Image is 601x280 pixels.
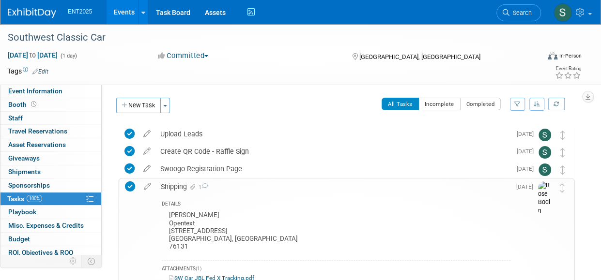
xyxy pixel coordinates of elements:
[28,51,37,59] span: to
[27,195,42,202] span: 100%
[554,3,572,22] img: Stephanie Silva
[4,29,533,46] div: Southwest Classic Car
[560,183,565,192] i: Move task
[555,66,581,71] div: Event Rating
[0,125,101,138] a: Travel Reservations
[8,154,40,162] span: Giveaways
[517,148,539,155] span: [DATE]
[0,179,101,192] a: Sponsorships
[154,51,212,61] button: Committed
[548,52,557,59] img: Format-Inperson.png
[8,141,66,148] span: Asset Reservations
[8,87,62,95] span: Event Information
[32,68,48,75] a: Edit
[60,53,77,59] span: (1 day)
[116,98,161,113] button: New Task
[560,165,565,175] i: Move task
[8,181,50,189] span: Sponsorships
[0,233,101,246] a: Budget
[516,183,538,190] span: [DATE]
[139,164,155,173] a: edit
[0,152,101,165] a: Giveaways
[517,165,539,172] span: [DATE]
[155,126,511,142] div: Upload Leads
[498,50,582,65] div: Event Format
[359,53,480,60] span: [GEOGRAPHIC_DATA], [GEOGRAPHIC_DATA]
[8,101,38,108] span: Booth
[156,178,510,195] div: Shipping
[548,98,565,110] a: Refresh
[460,98,501,110] button: Completed
[0,138,101,151] a: Asset Reservations
[7,51,58,59] span: [DATE] [DATE]
[29,101,38,108] span: Booth not reserved yet
[82,255,102,267] td: Toggle Event Tabs
[68,8,92,15] span: ENT2025
[8,8,56,18] img: ExhibitDay
[162,209,510,255] div: [PERSON_NAME] Opentext [STREET_ADDRESS] [GEOGRAPHIC_DATA], [GEOGRAPHIC_DATA] 76131
[155,161,511,177] div: Swoogo Registration Page
[539,129,551,141] img: Stephanie Silva
[196,266,201,271] span: (1)
[8,221,84,229] span: Misc. Expenses & Credits
[0,246,101,259] a: ROI, Objectives & ROO
[560,131,565,140] i: Move task
[7,195,42,203] span: Tasks
[382,98,419,110] button: All Tasks
[0,98,101,111] a: Booth
[0,219,101,232] a: Misc. Expenses & Credits
[0,85,101,98] a: Event Information
[139,147,155,156] a: edit
[7,66,48,76] td: Tags
[8,127,67,135] span: Travel Reservations
[0,112,101,125] a: Staff
[162,201,510,209] div: DETAILS
[8,114,23,122] span: Staff
[539,163,551,176] img: Stephanie Silva
[560,148,565,157] i: Move task
[539,146,551,159] img: Stephanie Silva
[139,130,155,138] a: edit
[0,192,101,206] a: Tasks100%
[197,184,208,191] span: 1
[517,131,539,137] span: [DATE]
[8,208,36,216] span: Playbook
[162,265,510,274] div: ATTACHMENTS
[496,4,541,21] a: Search
[0,206,101,219] a: Playbook
[8,249,73,256] span: ROI, Objectives & ROO
[509,9,532,16] span: Search
[0,165,101,178] a: Shipments
[65,255,82,267] td: Personalize Event Tab Strip
[8,168,41,176] span: Shipments
[139,182,156,191] a: edit
[8,235,30,243] span: Budget
[538,181,553,216] img: Rose Bodin
[155,143,511,160] div: Create QR Code - Raffle Sign
[559,52,582,59] div: In-Person
[418,98,461,110] button: Incomplete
